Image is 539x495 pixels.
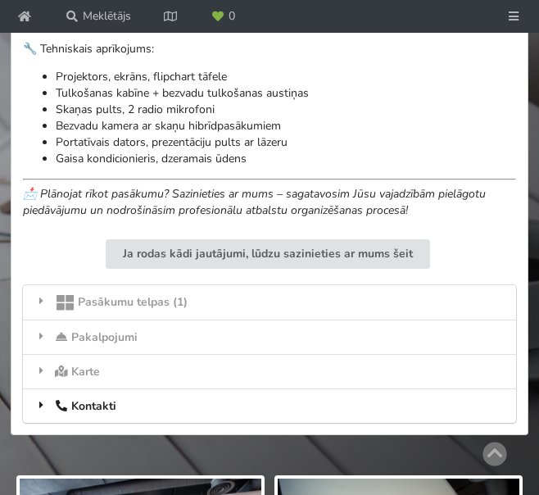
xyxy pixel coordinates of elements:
[23,186,486,218] em: 📩 Plānojat rīkot pasākumu? Sazinieties ar mums – sagatavosim Jūsu vajadzībām pielāgotu piedāvājum...
[56,69,516,85] p: Projektors, ekrāns, flipchart tāfele
[106,239,430,269] button: Ja rodas kādi jautājumi, lūdzu sazinieties ar mums šeit
[23,388,516,423] div: Kontakti
[23,41,516,57] p: 🔧 Tehniskais aprīkojums:
[23,285,516,320] div: Pasākumu telpas (1)
[56,118,516,134] p: Bezvadu kamera ar skaņu hibrīdpasākumiem
[23,320,516,354] div: Pakalpojumi
[56,102,516,118] p: Skaņas pults, 2 radio mikrofoni
[229,11,235,22] span: 0
[23,354,516,388] div: Karte
[55,2,143,31] a: Meklētājs
[56,134,516,151] p: Portatīvais dators, prezentāciju pults ar lāzeru
[56,85,516,102] p: Tulkošanas kabīne + bezvadu tulkošanas austiņas
[56,151,516,167] p: Gaisa kondicionieris, dzeramais ūdens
